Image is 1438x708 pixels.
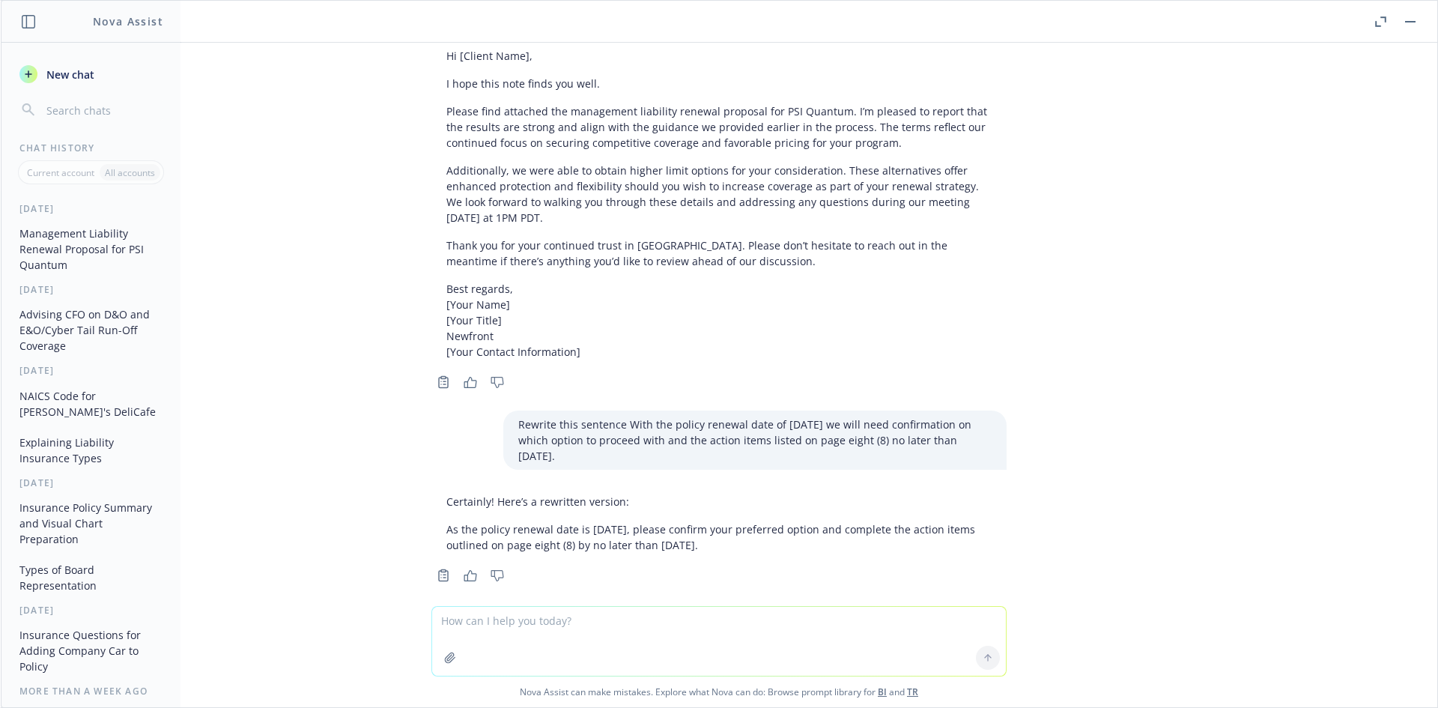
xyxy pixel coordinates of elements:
p: Please find attached the management liability renewal proposal for PSI Quantum. I’m pleased to re... [446,103,992,151]
div: More than a week ago [1,685,180,698]
svg: Copy to clipboard [437,569,450,582]
span: Nova Assist can make mistakes. Explore what Nova can do: Browse prompt library for and [7,677,1431,707]
div: [DATE] [1,476,180,489]
p: Current account [27,166,94,179]
p: All accounts [105,166,155,179]
div: [DATE] [1,283,180,296]
button: New chat [13,61,169,88]
p: Thank you for your continued trust in [GEOGRAPHIC_DATA]. Please don’t hesitate to reach out in th... [446,237,992,269]
svg: Copy to clipboard [437,375,450,389]
p: Rewrite this sentence With the policy renewal date of [DATE] we will need confirmation on which o... [518,417,992,464]
button: Management Liability Renewal Proposal for PSI Quantum [13,221,169,277]
button: Thumbs down [485,565,509,586]
p: Additionally, we were able to obtain higher limit options for your consideration. These alternati... [446,163,992,226]
button: Thumbs down [485,372,509,393]
button: Explaining Liability Insurance Types [13,430,169,471]
p: Hi [Client Name], [446,48,992,64]
button: Advising CFO on D&O and E&O/Cyber Tail Run-Off Coverage [13,302,169,358]
span: New chat [43,67,94,82]
button: Insurance Policy Summary and Visual Chart Preparation [13,495,169,551]
button: Insurance Questions for Adding Company Car to Policy [13,623,169,679]
p: I hope this note finds you well. [446,76,992,91]
div: [DATE] [1,604,180,617]
p: Best regards, [Your Name] [Your Title] Newfront [Your Contact Information] [446,281,992,360]
h1: Nova Assist [93,13,163,29]
button: Types of Board Representation [13,557,169,598]
div: [DATE] [1,364,180,377]
p: As the policy renewal date is [DATE], please confirm your preferred option and complete the actio... [446,521,992,553]
div: Chat History [1,142,180,154]
div: [DATE] [1,202,180,215]
a: TR [907,686,918,698]
p: Certainly! Here’s a rewritten version: [446,494,992,509]
button: NAICS Code for [PERSON_NAME]'s DeliCafe [13,384,169,424]
input: Search chats [43,100,163,121]
a: BI [878,686,887,698]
